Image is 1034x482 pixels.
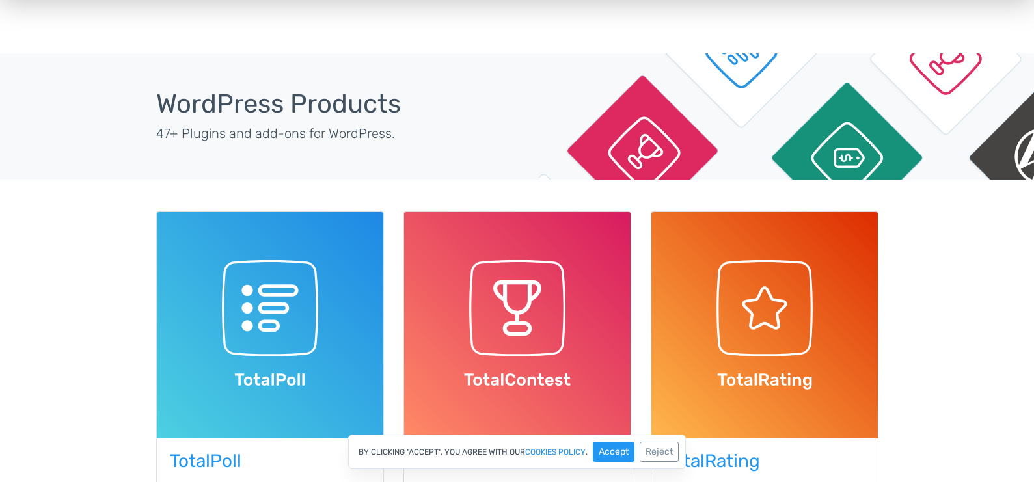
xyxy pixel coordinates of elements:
[593,442,634,462] button: Accept
[404,212,631,438] img: TotalContest WordPress Plugin
[525,448,586,456] a: cookies policy
[170,451,370,472] h3: TotalPoll WordPress Plugin
[348,435,686,469] div: By clicking "Accept", you agree with our .
[156,90,508,118] h1: WordPress Products
[156,124,508,143] p: 47+ Plugins and add-ons for WordPress.
[157,212,383,438] img: TotalPoll WordPress Plugin
[417,451,618,472] h3: TotalContest WordPress Plugin
[664,451,865,472] h3: TotalRating WordPress Plugin
[640,442,679,462] button: Reject
[651,212,878,438] img: TotalRating WordPress Plugin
